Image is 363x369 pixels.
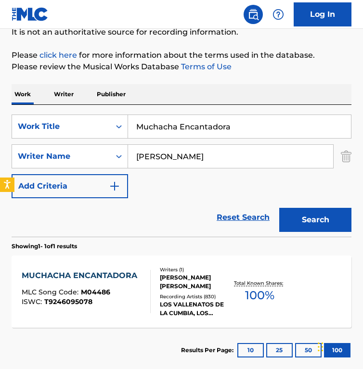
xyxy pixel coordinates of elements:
[245,287,274,304] span: 100 %
[18,121,104,132] div: Work Title
[12,242,77,251] p: Showing 1 - 1 of 1 results
[81,288,110,296] span: M04486
[12,7,49,21] img: MLC Logo
[12,26,351,38] p: It is not an authoritative source for recording information.
[44,297,92,306] span: T9246095078
[22,270,142,281] div: MUCHACHA ENCANTADORA
[160,293,232,300] div: Recording Artists ( 830 )
[22,297,44,306] span: ISWC :
[247,9,259,20] img: search
[294,2,351,26] a: Log In
[315,323,363,369] iframe: Chat Widget
[12,174,128,198] button: Add Criteria
[279,208,351,232] button: Search
[22,288,81,296] span: MLC Song Code :
[237,343,264,357] button: 10
[234,280,285,287] p: Total Known Shares:
[266,343,293,357] button: 25
[272,9,284,20] img: help
[18,151,104,162] div: Writer Name
[12,50,351,61] p: Please for more information about the terms used in the database.
[12,61,351,73] p: Please review the Musical Works Database
[160,273,232,291] div: [PERSON_NAME] [PERSON_NAME]
[12,115,351,237] form: Search Form
[94,84,129,104] p: Publisher
[244,5,263,24] a: Public Search
[109,180,120,192] img: 9d2ae6d4665cec9f34b9.svg
[212,207,274,228] a: Reset Search
[179,62,232,71] a: Terms of Use
[341,144,351,168] img: Delete Criterion
[269,5,288,24] div: Help
[12,255,351,328] a: MUCHACHA ENCANTADORAMLC Song Code:M04486ISWC:T9246095078Writers (1)[PERSON_NAME] [PERSON_NAME]Rec...
[160,300,232,318] div: LOS VALLENATOS DE LA CUMBIA, LOS VALLENATOS DE LA CUMBIA, [PERSON_NAME], LOS CHICHES VALLENATOS, ...
[181,346,236,355] p: Results Per Page:
[160,266,232,273] div: Writers ( 1 )
[39,51,77,60] a: click here
[295,343,322,357] button: 50
[51,84,77,104] p: Writer
[318,332,324,361] div: Drag
[12,84,34,104] p: Work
